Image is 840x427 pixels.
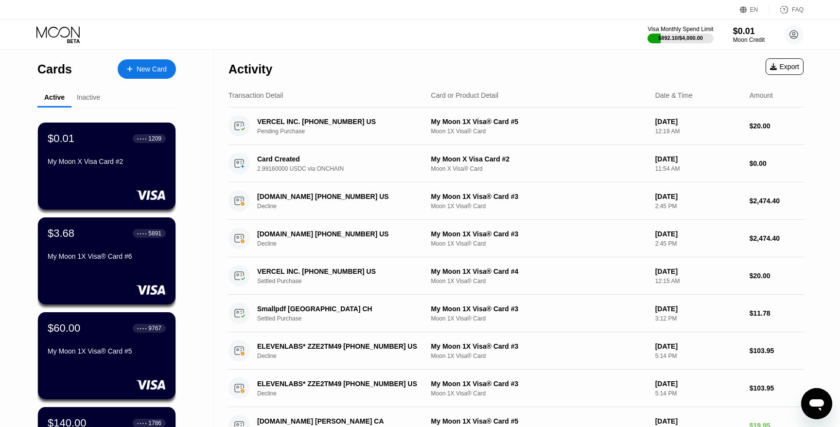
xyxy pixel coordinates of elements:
div: EN [740,5,770,15]
div: Active [44,93,65,101]
div: Inactive [77,93,100,101]
div: [DOMAIN_NAME] [PHONE_NUMBER] USDeclineMy Moon 1X Visa® Card #3Moon 1X Visa® Card[DATE]2:45 PM$2,4... [228,220,804,257]
div: [DATE] [655,380,742,388]
div: Export [766,58,804,75]
div: 5:14 PM [655,353,742,359]
div: Moon 1X Visa® Card [431,203,647,210]
div: My Moon 1X Visa® Card #3 [431,305,647,313]
div: [DATE] [655,342,742,350]
div: 2.99160000 USDC via ONCHAIN [257,165,433,172]
div: Export [770,63,799,71]
div: [DATE] [655,118,742,125]
div: Smallpdf [GEOGRAPHIC_DATA] CH [257,305,420,313]
div: My Moon X Visa Card #2 [48,158,166,165]
div: EN [750,6,758,13]
div: Smallpdf [GEOGRAPHIC_DATA] CHSettled PurchaseMy Moon 1X Visa® Card #3Moon 1X Visa® Card[DATE]3:12... [228,295,804,332]
div: [DATE] [655,155,742,163]
div: My Moon 1X Visa® Card #4 [431,267,647,275]
div: $20.00 [750,272,804,280]
div: $3.68 [48,227,74,240]
div: Settled Purchase [257,315,433,322]
div: Visa Monthly Spend Limit [647,26,713,33]
div: My Moon 1X Visa® Card #6 [48,252,166,260]
div: FAQ [770,5,804,15]
div: My Moon 1X Visa® Card #3 [431,193,647,200]
div: Moon 1X Visa® Card [431,240,647,247]
div: Settled Purchase [257,278,433,285]
div: 1786 [148,420,161,427]
div: Date & Time [655,91,693,99]
div: Decline [257,203,433,210]
div: ● ● ● ● [137,422,147,425]
div: [DOMAIN_NAME] [PHONE_NUMBER] USDeclineMy Moon 1X Visa® Card #3Moon 1X Visa® Card[DATE]2:45 PM$2,4... [228,182,804,220]
div: 2:45 PM [655,240,742,247]
div: My Moon 1X Visa® Card #5 [48,347,166,355]
div: 9767 [148,325,161,332]
div: VERCEL INC. [PHONE_NUMBER] USSettled PurchaseMy Moon 1X Visa® Card #4Moon 1X Visa® Card[DATE]12:1... [228,257,804,295]
div: 3:12 PM [655,315,742,322]
div: [DATE] [655,305,742,313]
div: Card Created2.99160000 USDC via ONCHAINMy Moon X Visa Card #2Moon X Visa® Card[DATE]11:54 AM$0.00 [228,145,804,182]
div: My Moon X Visa Card #2 [431,155,647,163]
div: 11:54 AM [655,165,742,172]
div: ● ● ● ● [137,232,147,235]
div: ELEVENLABS* ZZE2TM49 [PHONE_NUMBER] US [257,342,420,350]
div: $60.00 [48,322,80,335]
div: $103.95 [750,347,804,355]
div: My Moon 1X Visa® Card #5 [431,417,647,425]
div: VERCEL INC. [PHONE_NUMBER] US [257,118,420,125]
div: New Card [118,59,176,79]
div: My Moon 1X Visa® Card #5 [431,118,647,125]
div: Visa Monthly Spend Limit$892.10/$4,000.00 [647,26,713,43]
div: ● ● ● ● [137,137,147,140]
div: Activity [228,62,272,76]
div: $0.01Moon Credit [733,26,765,43]
div: Amount [750,91,773,99]
div: VERCEL INC. [PHONE_NUMBER] US [257,267,420,275]
div: $2,474.40 [750,197,804,205]
div: $11.78 [750,309,804,317]
div: 5:14 PM [655,390,742,397]
div: My Moon 1X Visa® Card #3 [431,380,647,388]
div: $0.01● ● ● ●1209My Moon X Visa Card #2 [38,123,175,210]
div: [DATE] [655,417,742,425]
iframe: Schaltfläche zum Öffnen des Messaging-Fensters [801,388,832,419]
div: VERCEL INC. [PHONE_NUMBER] USPending PurchaseMy Moon 1X Visa® Card #5Moon 1X Visa® Card[DATE]12:1... [228,107,804,145]
div: $892.10 / $4,000.00 [658,35,703,41]
div: [DATE] [655,230,742,238]
div: $0.00 [750,160,804,167]
div: FAQ [792,6,804,13]
div: $103.95 [750,384,804,392]
div: ELEVENLABS* ZZE2TM49 [PHONE_NUMBER] USDeclineMy Moon 1X Visa® Card #3Moon 1X Visa® Card[DATE]5:14... [228,370,804,407]
div: [DATE] [655,193,742,200]
div: 2:45 PM [655,203,742,210]
div: My Moon 1X Visa® Card #3 [431,230,647,238]
div: Moon 1X Visa® Card [431,278,647,285]
div: ELEVENLABS* ZZE2TM49 [PHONE_NUMBER] US [257,380,420,388]
div: Card or Product Detail [431,91,499,99]
div: $0.01 [733,26,765,36]
div: [DOMAIN_NAME] [PHONE_NUMBER] US [257,230,420,238]
div: Moon Credit [733,36,765,43]
div: 1209 [148,135,161,142]
div: New Card [137,65,167,73]
div: ELEVENLABS* ZZE2TM49 [PHONE_NUMBER] USDeclineMy Moon 1X Visa® Card #3Moon 1X Visa® Card[DATE]5:14... [228,332,804,370]
div: Moon X Visa® Card [431,165,647,172]
div: ● ● ● ● [137,327,147,330]
div: Moon 1X Visa® Card [431,315,647,322]
div: Moon 1X Visa® Card [431,353,647,359]
div: $2,474.40 [750,234,804,242]
div: My Moon 1X Visa® Card #3 [431,342,647,350]
div: 12:19 AM [655,128,742,135]
div: Cards [37,62,72,76]
div: $0.01 [48,132,74,145]
div: [DOMAIN_NAME] [PERSON_NAME] CA [257,417,420,425]
div: Pending Purchase [257,128,433,135]
div: Decline [257,390,433,397]
div: Card Created [257,155,420,163]
div: $20.00 [750,122,804,130]
div: [DOMAIN_NAME] [PHONE_NUMBER] US [257,193,420,200]
div: [DATE] [655,267,742,275]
